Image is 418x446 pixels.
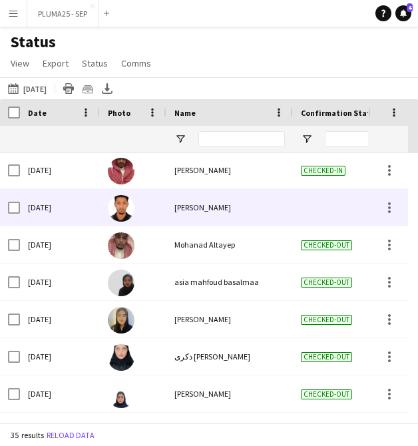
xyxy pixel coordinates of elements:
span: [PERSON_NAME] [174,389,231,399]
span: Name [174,108,196,118]
button: Reload data [44,428,97,443]
app-action-btn: Crew files as ZIP [80,81,96,97]
span: Mohanad Altayep [174,240,235,250]
button: Open Filter Menu [174,133,186,145]
div: [DATE] [20,226,100,263]
span: Checked-in [301,166,345,176]
div: [DATE] [20,152,100,188]
app-action-btn: Print [61,81,77,97]
div: [DATE] [20,189,100,226]
span: Photo [108,108,130,118]
input: Name Filter Input [198,131,285,147]
a: Export [37,55,74,72]
span: 4 [407,3,413,12]
button: PLUMA25 - SEP [27,1,99,27]
div: [DATE] [20,338,100,375]
app-action-btn: Export XLSX [99,81,115,97]
span: Checked-out [301,352,352,362]
span: asia mahfoud basalmaa [174,277,259,287]
button: [DATE] [5,81,49,97]
span: [PERSON_NAME] [174,165,231,175]
a: View [5,55,35,72]
div: [DATE] [20,301,100,337]
img: asia mahfoud basalmaa [108,270,134,296]
a: Comms [116,55,156,72]
span: Confirmation Status [301,108,379,118]
span: Checked-out [301,278,352,288]
span: Checked-out [301,315,352,325]
span: Export [43,57,69,69]
span: Date [28,108,47,118]
span: [PERSON_NAME] [174,314,231,324]
div: [DATE] [20,264,100,300]
img: ذكرى حسين علي [108,344,134,371]
img: Omar Alsuni [108,195,134,222]
a: Status [77,55,113,72]
div: [DATE] [20,375,100,412]
span: ذكرى [PERSON_NAME] [174,351,250,361]
span: Checked-out [301,389,352,399]
img: Raghad ALAJMI [108,381,134,408]
span: Status [82,57,108,69]
span: Comms [121,57,151,69]
input: Confirmation Status Filter Input [325,131,411,147]
span: [PERSON_NAME] [174,202,231,212]
img: Omar Alsharif [108,158,134,184]
button: Open Filter Menu [301,133,313,145]
a: 4 [395,5,411,21]
img: Shahad Hazazi [108,307,134,334]
span: Checked-out [301,240,352,250]
img: Mohanad Altayep [108,232,134,259]
span: View [11,57,29,69]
